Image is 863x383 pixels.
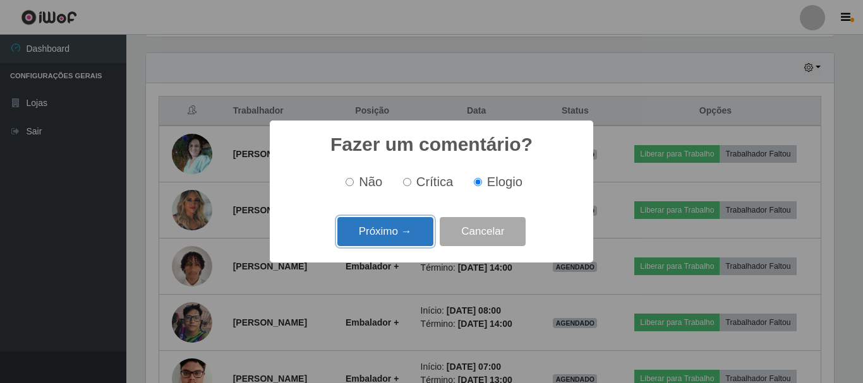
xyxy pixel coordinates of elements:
button: Cancelar [440,217,526,247]
h2: Fazer um comentário? [330,133,533,156]
input: Crítica [403,178,411,186]
span: Elogio [487,175,522,189]
span: Não [359,175,382,189]
input: Não [346,178,354,186]
input: Elogio [474,178,482,186]
span: Crítica [416,175,454,189]
button: Próximo → [337,217,433,247]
